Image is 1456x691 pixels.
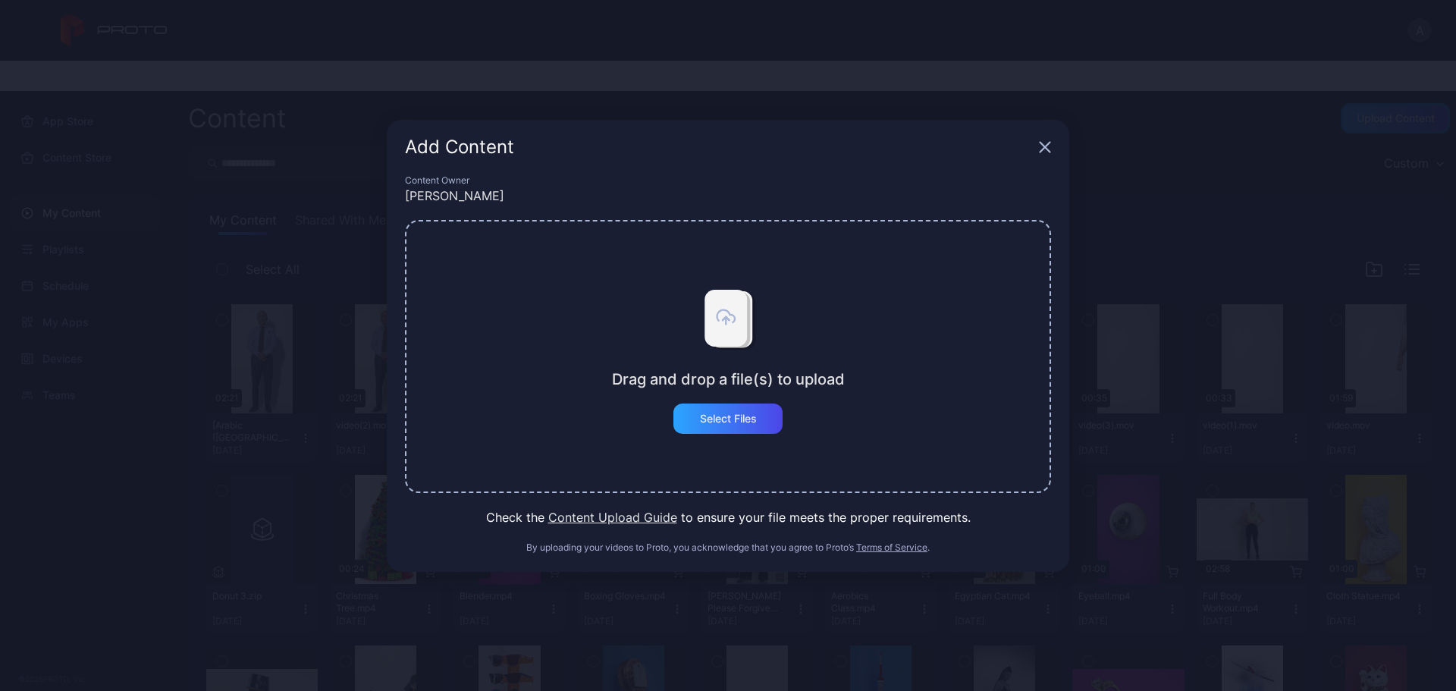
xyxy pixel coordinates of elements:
button: Terms of Service [856,542,927,554]
button: Select Files [673,404,783,434]
div: Add Content [405,138,1033,156]
div: Content Owner [405,174,1051,187]
div: By uploading your videos to Proto, you acknowledge that you agree to Proto’s . [405,542,1051,554]
div: Select Files [700,413,757,425]
div: Drag and drop a file(s) to upload [612,370,845,388]
button: Content Upload Guide [548,508,677,526]
div: [PERSON_NAME] [405,187,1051,205]
div: Check the to ensure your file meets the proper requirements. [405,508,1051,526]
